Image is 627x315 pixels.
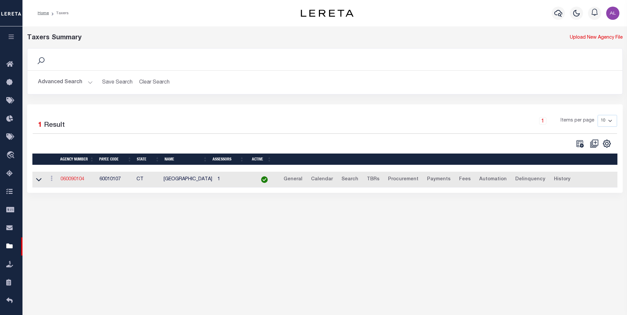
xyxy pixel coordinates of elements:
[561,117,594,124] span: Items per page
[308,174,336,185] a: Calendar
[38,122,42,129] span: 1
[49,10,69,16] li: Taxers
[97,172,134,188] td: 60010107
[38,76,93,89] button: Advanced Search
[38,11,49,15] a: Home
[424,174,453,185] a: Payments
[338,174,361,185] a: Search
[247,154,274,165] th: Active: activate to sort column ascending
[301,10,354,17] img: logo-dark.svg
[364,174,382,185] a: TBRs
[161,172,215,188] td: [GEOGRAPHIC_DATA]
[281,174,305,185] a: General
[570,34,623,42] a: Upload New Agency File
[385,174,421,185] a: Procurement
[58,154,97,165] th: Agency Number: activate to sort column ascending
[512,174,548,185] a: Delinquency
[261,176,268,183] img: check-icon-green.svg
[476,174,510,185] a: Automation
[134,172,161,188] td: CT
[98,76,137,89] button: Save Search
[215,172,251,188] td: 1
[456,174,474,185] a: Fees
[6,151,17,160] i: travel_explore
[137,76,173,89] button: Clear Search
[60,177,84,182] a: 060090104
[134,154,162,165] th: State: activate to sort column ascending
[44,120,65,131] label: Result
[274,154,618,165] th: &nbsp;
[606,7,619,20] img: svg+xml;base64,PHN2ZyB4bWxucz0iaHR0cDovL3d3dy53My5vcmcvMjAwMC9zdmciIHBvaW50ZXItZXZlbnRzPSJub25lIi...
[210,154,247,165] th: Assessors: activate to sort column ascending
[162,154,210,165] th: Name: activate to sort column ascending
[551,174,573,185] a: History
[539,117,546,124] a: 1
[27,33,471,43] div: Taxers Summary
[97,154,134,165] th: Payee Code: activate to sort column ascending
